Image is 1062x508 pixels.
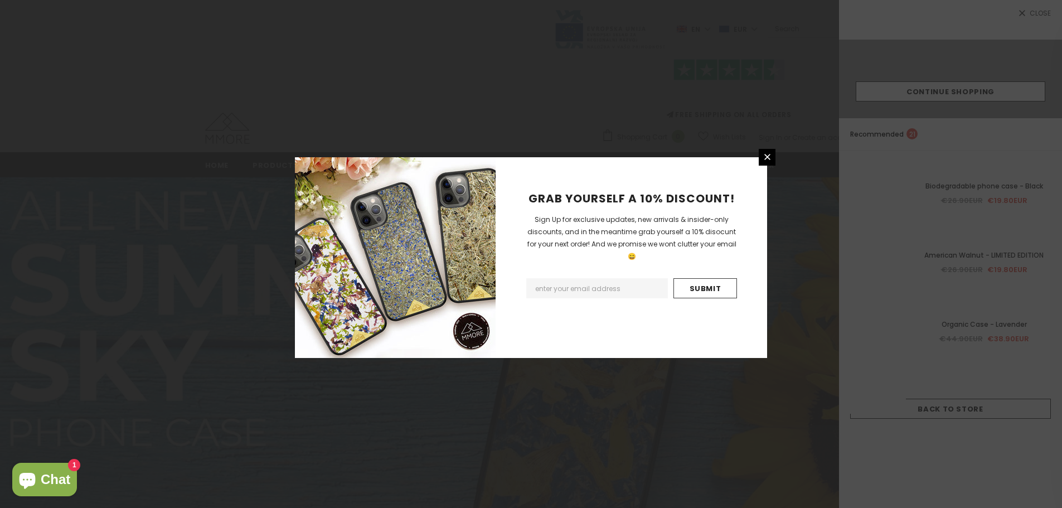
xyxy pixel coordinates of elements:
input: Submit [673,278,737,298]
span: GRAB YOURSELF A 10% DISCOUNT! [528,191,735,206]
input: Email Address [526,278,668,298]
a: Close [759,149,775,166]
span: Sign Up for exclusive updates, new arrivals & insider-only discounts, and in the meantime grab yo... [527,215,736,261]
inbox-online-store-chat: Shopify online store chat [9,463,80,499]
